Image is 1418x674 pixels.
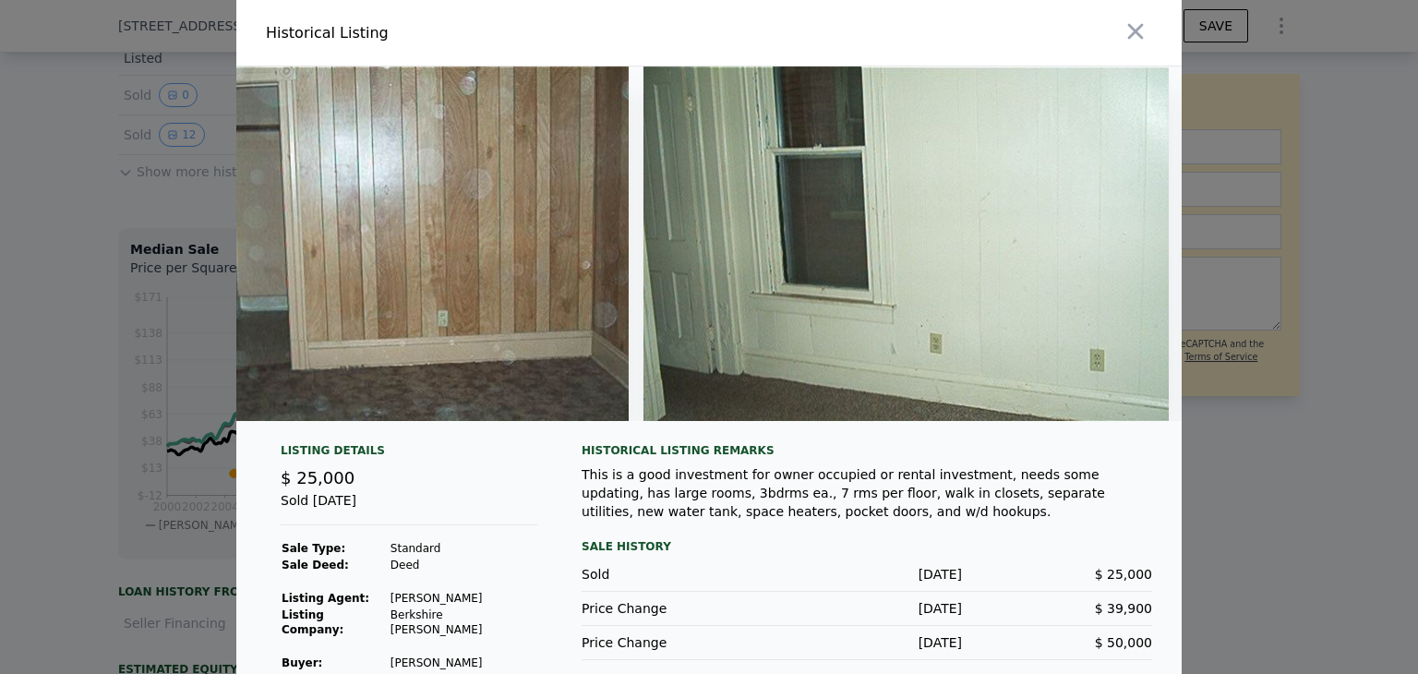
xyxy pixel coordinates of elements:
strong: Listing Company: [282,608,343,636]
div: [DATE] [772,599,962,618]
div: Price Change [582,633,772,652]
div: Historical Listing remarks [582,443,1152,458]
span: $ 39,900 [1095,601,1152,616]
strong: Buyer : [282,656,322,669]
div: Historical Listing [266,22,702,44]
td: Deed [390,557,537,573]
strong: Sale Type: [282,542,345,555]
td: [PERSON_NAME] [390,655,537,671]
div: Listing Details [281,443,537,465]
div: [DATE] [772,633,962,652]
strong: Listing Agent: [282,592,369,605]
div: Price Change [582,599,772,618]
img: Property Img [643,66,1168,421]
div: [DATE] [772,565,962,584]
span: $ 50,000 [1095,635,1152,650]
div: Sold [DATE] [281,491,537,525]
div: Sold [582,565,772,584]
span: $ 25,000 [281,468,354,487]
strong: Sale Deed: [282,559,349,572]
div: This is a good investment for owner occupied or rental investment, needs some updating, has large... [582,465,1152,521]
img: Property Img [104,66,629,421]
span: $ 25,000 [1095,567,1152,582]
td: [PERSON_NAME] [390,590,537,607]
td: Berkshire [PERSON_NAME] [390,607,537,638]
div: Sale History [582,536,1152,558]
td: Standard [390,540,537,557]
